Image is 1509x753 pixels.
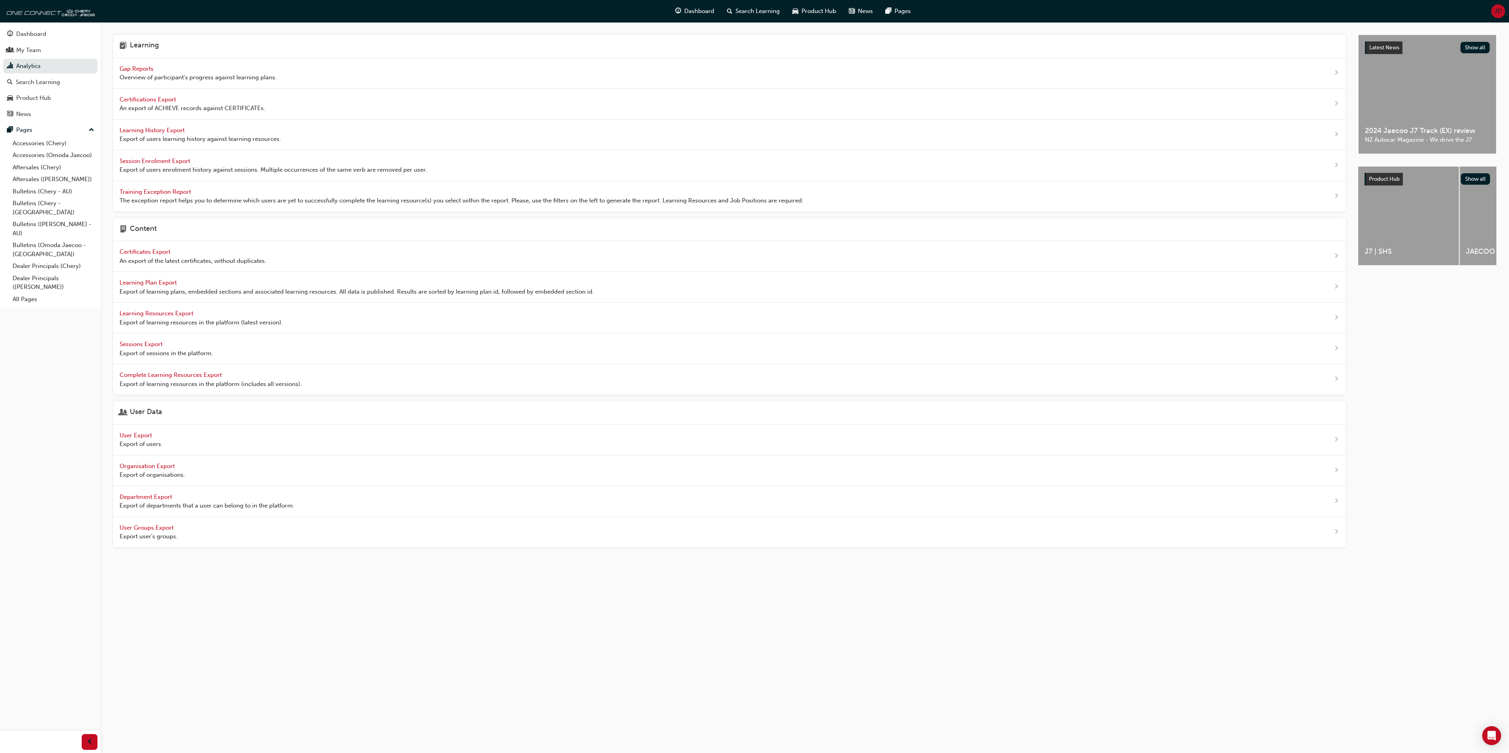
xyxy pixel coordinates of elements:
[1333,68,1339,78] span: next-icon
[113,120,1346,150] a: Learning History Export Export of users learning history against learning resources.next-icon
[113,425,1346,455] a: User Export Export of users.next-icon
[1358,35,1496,154] a: Latest NewsShow all2024 Jaecoo J7 Track (EX) reviewNZ Autocar Magazine - We drive the J7.
[9,272,97,293] a: Dealer Principals ([PERSON_NAME])
[1333,161,1339,170] span: next-icon
[120,225,127,235] span: page-icon
[7,63,13,70] span: chart-icon
[1482,726,1501,745] div: Open Intercom Messenger
[113,303,1346,333] a: Learning Resources Export Export of learning resources in the platform (latest version).next-icon
[120,470,185,480] span: Export of organisations.
[1491,4,1505,18] button: JD
[113,272,1346,303] a: Learning Plan Export Export of learning plans, embedded sections and associated learning resource...
[120,440,163,449] span: Export of users.
[684,7,714,16] span: Dashboard
[120,248,172,255] span: Certificates Export
[89,125,94,135] span: up-icon
[16,30,46,39] div: Dashboard
[675,6,681,16] span: guage-icon
[9,173,97,185] a: Aftersales ([PERSON_NAME])
[113,517,1346,548] a: User Groups Export Export user's groups.next-icon
[9,260,97,272] a: Dealer Principals (Chery)
[3,123,97,137] button: Pages
[130,41,159,51] h4: Learning
[120,279,178,286] span: Learning Plan Export
[3,59,97,73] a: Analytics
[120,104,265,113] span: An export of ACHIEVE records against CERTIFICATEs.
[120,318,283,327] span: Export of learning resources in the platform (latest version).
[3,43,97,58] a: My Team
[113,241,1346,272] a: Certificates Export An export of the latest certificates, without duplicates.next-icon
[1333,251,1339,261] span: next-icon
[3,25,97,123] button: DashboardMy TeamAnalyticsSearch LearningProduct HubNews
[120,310,195,317] span: Learning Resources Export
[7,111,13,118] span: news-icon
[9,197,97,218] a: Bulletins (Chery - [GEOGRAPHIC_DATA])
[7,95,13,102] span: car-icon
[1358,167,1459,265] a: J7 | SHS
[858,7,873,16] span: News
[879,3,917,19] a: pages-iconPages
[120,165,427,174] span: Export of users enrolment history against sessions. Multiple occurrences of the same verb are rem...
[120,341,164,348] span: Sessions Export
[7,31,13,38] span: guage-icon
[9,239,97,260] a: Bulletins (Omoda Jaecoo - [GEOGRAPHIC_DATA])
[9,137,97,150] a: Accessories (Chery)
[120,257,266,266] span: An export of the latest certificates, without duplicates.
[16,110,31,119] div: News
[120,96,178,103] span: Certifications Export
[886,6,891,16] span: pages-icon
[1333,130,1339,140] span: next-icon
[1494,7,1502,16] span: JD
[120,380,302,389] span: Export of learning resources in the platform (includes all versions).
[113,486,1346,517] a: Department Export Export of departments that a user can belong to in the platform.next-icon
[1365,247,1453,256] span: J7 | SHS
[1365,41,1490,54] a: Latest NewsShow all
[120,41,127,51] span: learning-icon
[9,293,97,305] a: All Pages
[1333,344,1339,354] span: next-icon
[849,6,855,16] span: news-icon
[113,150,1346,181] a: Session Enrolment Export Export of users enrolment history against sessions. Multiple occurrences...
[3,75,97,90] a: Search Learning
[1333,375,1339,384] span: next-icon
[9,161,97,174] a: Aftersales (Chery)
[1369,176,1400,182] span: Product Hub
[1333,191,1339,201] span: next-icon
[120,432,154,439] span: User Export
[4,3,95,19] img: oneconnect
[120,349,213,358] span: Export of sessions in the platform.
[801,7,836,16] span: Product Hub
[1333,99,1339,109] span: next-icon
[120,157,192,165] span: Session Enrolment Export
[16,78,60,87] div: Search Learning
[130,225,157,235] h4: Content
[9,218,97,239] a: Bulletins ([PERSON_NAME] - AU)
[721,3,786,19] a: search-iconSearch Learning
[120,532,178,541] span: Export user's groups.
[120,463,176,470] span: Organisation Export
[120,73,277,82] span: Overview of participant's progress against learning plans.
[120,135,281,144] span: Export of users learning history against learning resources.
[120,408,127,418] span: user-icon
[1461,173,1490,185] button: Show all
[113,455,1346,486] a: Organisation Export Export of organisations.next-icon
[669,3,721,19] a: guage-iconDashboard
[1365,135,1490,144] span: NZ Autocar Magazine - We drive the J7.
[16,46,41,55] div: My Team
[7,79,13,86] span: search-icon
[113,58,1346,89] a: Gap Reports Overview of participant's progress against learning plans.next-icon
[727,6,732,16] span: search-icon
[87,737,93,747] span: prev-icon
[1460,42,1490,53] button: Show all
[1333,527,1339,537] span: next-icon
[3,91,97,105] a: Product Hub
[120,127,186,134] span: Learning History Export
[1333,466,1339,476] span: next-icon
[1365,173,1490,185] a: Product HubShow all
[113,333,1346,364] a: Sessions Export Export of sessions in the platform.next-icon
[3,107,97,122] a: News
[9,149,97,161] a: Accessories (Omoda Jaecoo)
[3,27,97,41] a: Dashboard
[113,364,1346,395] a: Complete Learning Resources Export Export of learning resources in the platform (includes all ver...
